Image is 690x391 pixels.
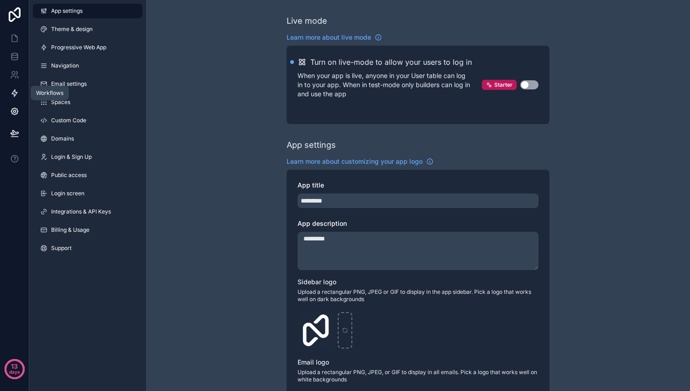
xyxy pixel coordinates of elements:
[33,22,142,36] a: Theme & design
[33,4,142,18] a: App settings
[36,89,63,97] div: Workflows
[310,57,472,68] h2: Turn on live-mode to allow your users to log in
[33,150,142,164] a: Login & Sign Up
[33,204,142,219] a: Integrations & API Keys
[33,131,142,146] a: Domains
[51,26,93,33] span: Theme & design
[33,168,142,182] a: Public access
[33,223,142,237] a: Billing & Usage
[33,40,142,55] a: Progressive Web App
[298,358,329,366] span: Email logo
[298,369,538,383] span: Upload a rectangular PNG, JPEG, or GIF to display in all emails. Pick a logo that works well on w...
[51,226,89,234] span: Billing & Usage
[287,139,336,151] div: App settings
[51,190,84,197] span: Login screen
[51,172,87,179] span: Public access
[33,113,142,128] a: Custom Code
[33,77,142,91] a: Email settings
[287,33,371,42] span: Learn more about live mode
[298,288,538,303] span: Upload a rectangular PNG, JPEG or GIF to display in the app sidebar. Pick a logo that works well ...
[11,362,18,371] p: 13
[287,33,382,42] a: Learn more about live mode
[298,181,324,189] span: App title
[51,208,111,215] span: Integrations & API Keys
[51,99,70,106] span: Spaces
[51,135,74,142] span: Domains
[287,15,327,27] div: Live mode
[287,157,434,166] a: Learn more about customizing your app logo
[51,245,72,252] span: Support
[287,157,423,166] span: Learn more about customizing your app logo
[51,62,79,69] span: Navigation
[298,278,336,286] span: Sidebar logo
[33,58,142,73] a: Navigation
[298,219,347,227] span: App description
[51,44,106,51] span: Progressive Web App
[33,95,142,109] a: Spaces
[33,241,142,255] a: Support
[33,186,142,201] a: Login screen
[298,71,482,99] p: When your app is live, anyone in your User table can log in to your app. When in test-mode only b...
[51,80,87,88] span: Email settings
[494,81,512,89] span: Starter
[9,365,20,378] p: days
[51,153,92,161] span: Login & Sign Up
[51,117,86,124] span: Custom Code
[51,7,83,15] span: App settings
